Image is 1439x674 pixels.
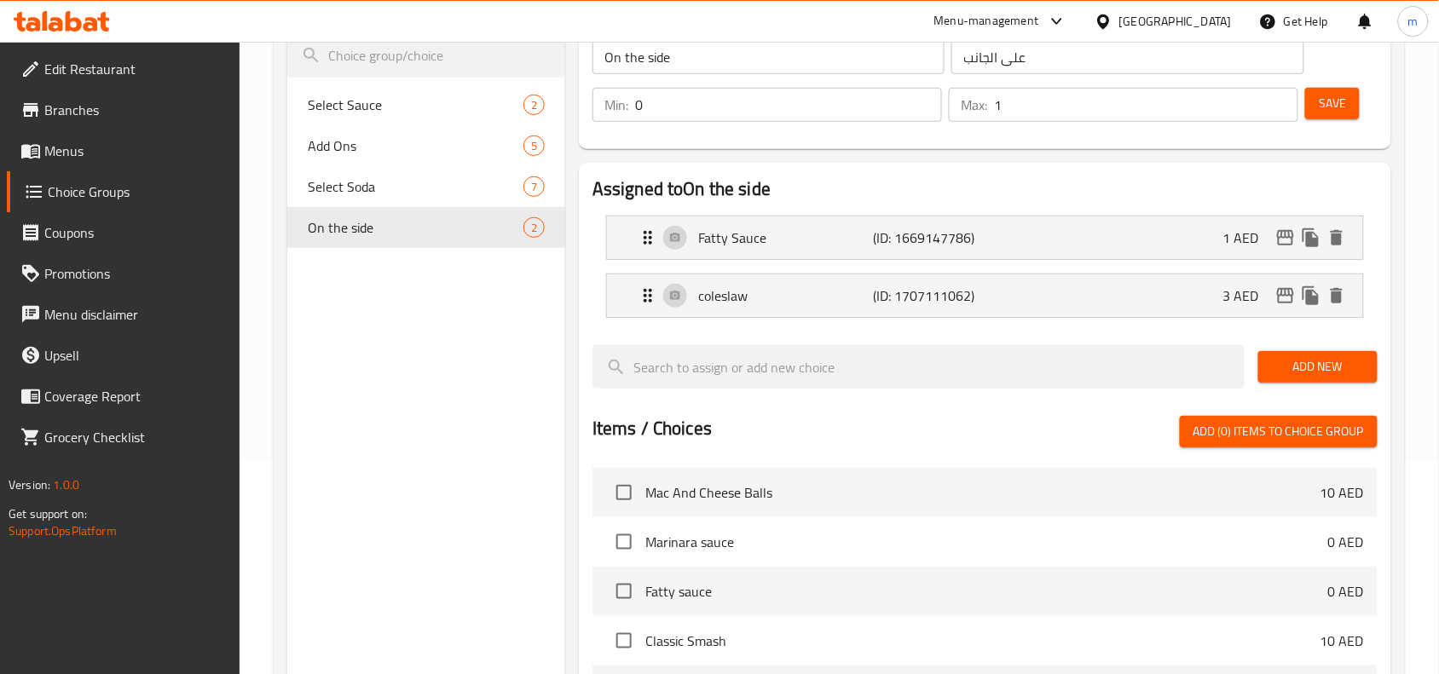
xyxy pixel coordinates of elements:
p: 0 AED [1328,532,1364,552]
div: On the side2 [287,207,565,248]
div: Menu-management [934,11,1039,32]
p: 0 AED [1328,581,1364,602]
p: coleslaw [698,285,873,306]
span: Grocery Checklist [44,427,227,447]
p: Max: [961,95,987,115]
div: Add Ons5 [287,125,565,166]
p: 3 AED [1223,285,1273,306]
a: Support.OpsPlatform [9,520,117,542]
p: 1 AED [1223,228,1273,248]
a: Menu disclaimer [7,294,240,335]
span: Choice Groups [48,181,227,202]
button: delete [1324,225,1349,251]
div: Select Soda7 [287,166,565,207]
button: edit [1273,225,1298,251]
button: Save [1305,88,1360,119]
div: Select Sauce2 [287,84,565,125]
a: Coverage Report [7,376,240,417]
p: (ID: 1707111062) [873,285,990,306]
span: Select Soda [308,176,523,197]
h2: Items / Choices [592,416,712,441]
span: Classic Smash [645,631,1321,651]
span: Mac And Cheese Balls [645,482,1321,503]
a: Coupons [7,212,240,253]
span: Select choice [606,573,642,609]
span: Fatty sauce [645,581,1328,602]
a: Promotions [7,253,240,294]
span: 1.0.0 [53,474,79,496]
span: Save [1319,93,1346,114]
li: Expand [592,267,1378,325]
span: 2 [524,97,544,113]
span: Add (0) items to choice group [1193,421,1364,442]
span: Promotions [44,263,227,284]
h2: Assigned to On the side [592,176,1378,202]
a: Grocery Checklist [7,417,240,458]
span: Select Sauce [308,95,523,115]
a: Menus [7,130,240,171]
a: Branches [7,89,240,130]
span: 2 [524,220,544,236]
div: Choices [523,217,545,238]
span: Coupons [44,222,227,243]
span: Version: [9,474,50,496]
span: Add New [1272,356,1364,377]
span: Get support on: [9,503,87,525]
input: search [287,34,565,78]
a: Upsell [7,335,240,376]
span: Edit Restaurant [44,59,227,79]
p: (ID: 1669147786) [873,228,990,248]
button: delete [1324,283,1349,308]
p: Min: [604,95,628,115]
button: duplicate [1298,283,1324,308]
button: Add New [1258,351,1378,383]
li: Expand [592,209,1378,267]
span: Menus [44,141,227,161]
span: m [1408,12,1419,31]
span: 7 [524,179,544,195]
button: duplicate [1298,225,1324,251]
div: Expand [607,216,1363,259]
div: Choices [523,176,545,197]
span: Marinara sauce [645,532,1328,552]
p: 10 AED [1321,631,1364,651]
span: Menu disclaimer [44,304,227,325]
span: Upsell [44,345,227,366]
span: Branches [44,100,227,120]
input: search [592,345,1245,389]
span: Add Ons [308,135,523,156]
span: On the side [308,217,523,238]
p: 10 AED [1321,482,1364,503]
span: Coverage Report [44,386,227,406]
a: Edit Restaurant [7,49,240,89]
button: Add (0) items to choice group [1180,416,1378,447]
p: Fatty Sauce [698,228,873,248]
div: [GEOGRAPHIC_DATA] [1119,12,1232,31]
button: edit [1273,283,1298,308]
span: 5 [524,138,544,154]
div: Expand [607,274,1363,317]
a: Choice Groups [7,171,240,212]
span: Select choice [606,524,642,560]
span: Select choice [606,623,642,659]
span: Select choice [606,475,642,510]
